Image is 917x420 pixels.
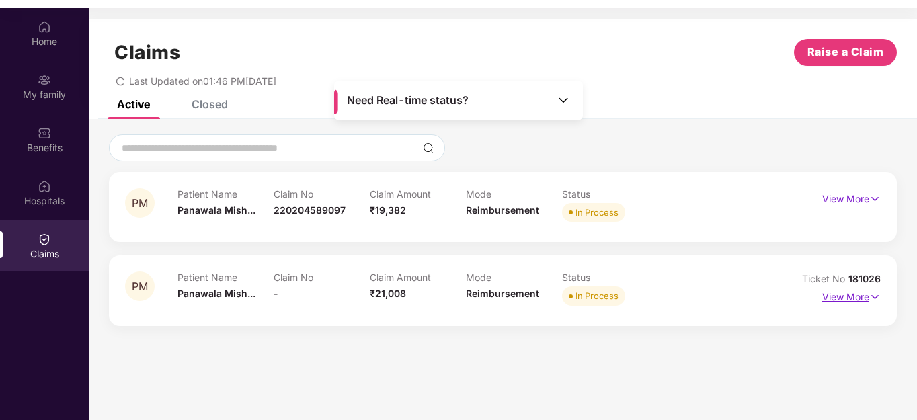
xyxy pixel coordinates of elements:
span: Reimbursement [466,288,539,299]
img: svg+xml;base64,PHN2ZyBpZD0iSG9tZSIgeG1sbnM9Imh0dHA6Ly93d3cudzMub3JnLzIwMDAvc3ZnIiB3aWR0aD0iMjAiIG... [38,20,51,34]
span: ₹21,008 [370,288,406,299]
span: Need Real-time status? [347,93,469,108]
span: Reimbursement [466,204,539,216]
p: Patient Name [177,188,274,200]
span: Last Updated on 01:46 PM[DATE] [129,75,276,87]
p: Status [562,271,658,283]
img: Toggle Icon [557,93,570,107]
img: svg+xml;base64,PHN2ZyB3aWR0aD0iMjAiIGhlaWdodD0iMjAiIHZpZXdCb3g9IjAgMCAyMCAyMCIgZmlsbD0ibm9uZSIgeG... [38,73,51,87]
p: Patient Name [177,271,274,283]
div: Closed [192,97,228,111]
span: Raise a Claim [807,44,884,60]
span: - [274,288,278,299]
span: Panawala Mish... [177,288,255,299]
span: Ticket No [802,273,848,284]
p: View More [822,188,881,206]
img: svg+xml;base64,PHN2ZyBpZD0iSG9zcGl0YWxzIiB4bWxucz0iaHR0cDovL3d3dy53My5vcmcvMjAwMC9zdmciIHdpZHRoPS... [38,179,51,193]
div: In Process [575,206,619,219]
div: In Process [575,289,619,302]
span: PM [132,281,148,292]
p: Mode [466,188,562,200]
p: View More [822,286,881,304]
img: svg+xml;base64,PHN2ZyBpZD0iU2VhcmNoLTMyeDMyIiB4bWxucz0iaHR0cDovL3d3dy53My5vcmcvMjAwMC9zdmciIHdpZH... [423,142,434,153]
button: Raise a Claim [794,39,897,66]
span: Panawala Mish... [177,204,255,216]
div: Active [117,97,150,111]
span: redo [116,75,125,87]
span: ₹19,382 [370,204,406,216]
p: Status [562,188,658,200]
p: Mode [466,271,562,283]
span: PM [132,198,148,209]
p: Claim Amount [370,188,466,200]
img: svg+xml;base64,PHN2ZyB4bWxucz0iaHR0cDovL3d3dy53My5vcmcvMjAwMC9zdmciIHdpZHRoPSIxNyIgaGVpZ2h0PSIxNy... [869,192,881,206]
p: Claim No [274,188,370,200]
h1: Claims [114,41,180,64]
img: svg+xml;base64,PHN2ZyB4bWxucz0iaHR0cDovL3d3dy53My5vcmcvMjAwMC9zdmciIHdpZHRoPSIxNyIgaGVpZ2h0PSIxNy... [869,290,881,304]
p: Claim No [274,271,370,283]
img: svg+xml;base64,PHN2ZyBpZD0iQmVuZWZpdHMiIHhtbG5zPSJodHRwOi8vd3d3LnczLm9yZy8yMDAwL3N2ZyIgd2lkdGg9Ij... [38,126,51,140]
p: Claim Amount [370,271,466,283]
img: svg+xml;base64,PHN2ZyBpZD0iQ2xhaW0iIHhtbG5zPSJodHRwOi8vd3d3LnczLm9yZy8yMDAwL3N2ZyIgd2lkdGg9IjIwIi... [38,233,51,246]
span: 220204589097 [274,204,346,216]
span: 181026 [848,273,881,284]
